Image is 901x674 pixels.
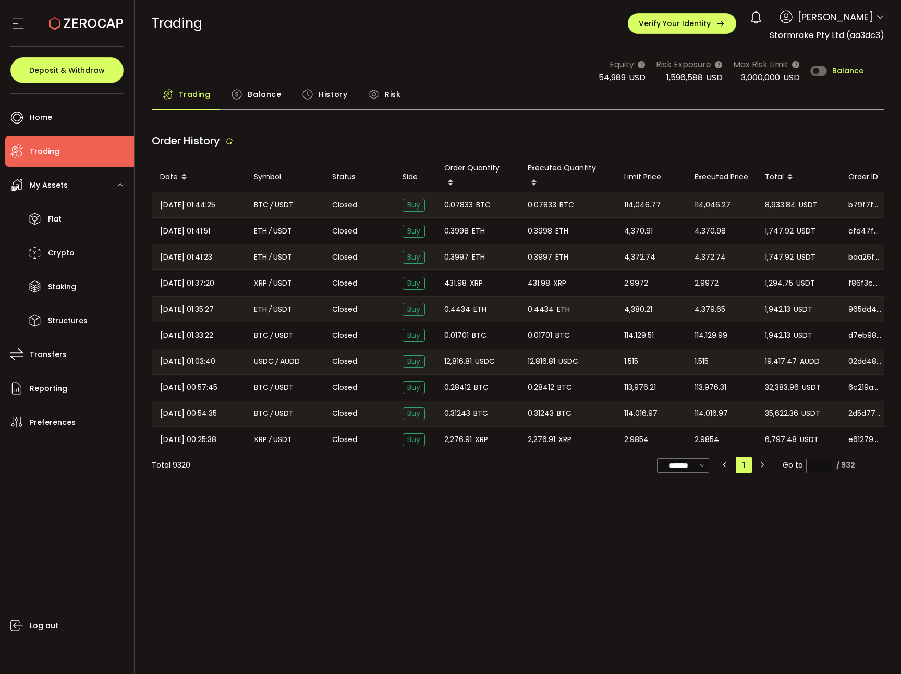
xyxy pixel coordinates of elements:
[48,246,75,261] span: Crypto
[270,199,273,211] em: /
[695,408,728,420] span: 114,016.97
[765,251,794,263] span: 1,747.92
[473,303,486,315] span: ETH
[319,84,347,105] span: History
[444,408,470,420] span: 0.31243
[624,356,638,367] span: 1.515
[836,460,855,471] div: / 932
[765,408,798,420] span: 35,622.36
[273,434,292,446] span: USDT
[695,382,726,394] span: 113,976.31
[248,84,281,105] span: Balance
[528,356,555,367] span: 12,816.81
[558,434,571,446] span: XRP
[470,277,483,289] span: XRP
[800,356,820,367] span: AUDD
[848,434,882,445] span: e612794e-022d-473a-b08d-d64c9e0eda32
[444,251,469,263] span: 0.3997
[444,356,472,367] span: 12,816.81
[599,71,626,83] span: 54,989
[765,356,797,367] span: 19,417.47
[403,407,425,420] span: Buy
[160,251,212,263] span: [DATE] 01:41:23
[695,356,709,367] span: 1.515
[848,200,882,211] span: b79f7f3b-9aa8-4301-b71d-573978b776f0
[30,347,67,362] span: Transfers
[273,277,292,289] span: USDT
[783,71,800,83] span: USD
[403,381,425,394] span: Buy
[48,279,76,295] span: Staking
[695,199,730,211] span: 114,046.27
[403,277,425,290] span: Buy
[783,458,832,472] span: Go to
[610,58,634,71] span: Equity
[848,408,882,419] span: 2d5d77cb-5f10-4291-9ed0-efbf0ff403ee
[29,67,105,74] span: Deposit & Withdraw
[332,330,357,341] span: Closed
[394,171,436,183] div: Side
[444,225,469,237] span: 0.3998
[796,277,815,289] span: USDT
[528,329,552,341] span: 0.01701
[254,199,269,211] span: BTC
[436,162,519,192] div: Order Quantity
[160,356,215,367] span: [DATE] 01:03:40
[403,199,425,212] span: Buy
[275,329,294,341] span: USDT
[254,225,267,237] span: ETH
[765,382,799,394] span: 32,383.96
[528,277,550,289] span: 431.98
[848,304,882,315] span: 965dd41a-9587-452c-9001-f15c50d183f9
[160,382,217,394] span: [DATE] 00:57:45
[254,382,269,394] span: BTC
[624,303,652,315] span: 4,380.21
[254,356,274,367] span: USDC
[275,199,294,211] span: USDT
[270,408,273,420] em: /
[624,277,648,289] span: 2.9972
[686,171,757,183] div: Executed Price
[30,178,68,193] span: My Assets
[275,408,294,420] span: USDT
[10,57,124,83] button: Deposit & Withdraw
[765,329,790,341] span: 1,942.13
[474,382,489,394] span: BTC
[444,303,470,315] span: 0.4434
[624,199,661,211] span: 114,046.77
[254,277,267,289] span: XRP
[770,29,884,41] span: Stormrake Pty Ltd (aa3dc3)
[152,14,202,32] span: Trading
[624,382,656,394] span: 113,976.21
[848,382,882,393] span: 6c219a64-1c2c-4a1f-b037-3e1701251594
[275,382,294,394] span: USDT
[765,277,793,289] span: 1,294.75
[332,382,357,393] span: Closed
[160,277,214,289] span: [DATE] 01:37:20
[475,434,488,446] span: XRP
[741,71,780,83] span: 3,000,000
[152,460,190,471] div: Total 9320
[179,84,211,105] span: Trading
[695,329,727,341] span: 114,129.99
[48,313,88,328] span: Structures
[832,67,863,75] span: Balance
[444,199,473,211] span: 0.07833
[444,434,472,446] span: 2,276.91
[30,381,67,396] span: Reporting
[30,144,59,159] span: Trading
[695,303,725,315] span: 4,379.65
[246,171,324,183] div: Symbol
[254,303,267,315] span: ETH
[695,277,719,289] span: 2.9972
[473,408,488,420] span: BTC
[765,225,794,237] span: 1,747.92
[557,303,570,315] span: ETH
[765,199,796,211] span: 8,933.84
[324,171,394,183] div: Status
[475,356,495,367] span: USDC
[848,252,882,263] span: baa26f63-2984-4bc1-8a7e-83ab3f63f405
[332,252,357,263] span: Closed
[798,10,873,24] span: [PERSON_NAME]
[765,303,790,315] span: 1,942.13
